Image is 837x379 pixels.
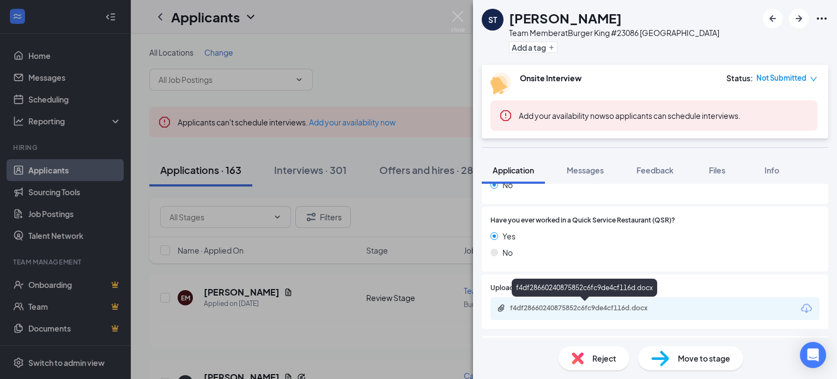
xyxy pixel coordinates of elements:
[488,14,497,25] div: ST
[548,44,555,51] svg: Plus
[512,279,657,297] div: f4df28660240875852c6fc9de4cf116d.docx
[509,41,557,53] button: PlusAdd a tag
[497,304,674,314] a: Paperclipf4df28660240875852c6fc9de4cf116d.docx
[567,165,604,175] span: Messages
[592,352,616,364] span: Reject
[493,165,534,175] span: Application
[509,9,622,27] h1: [PERSON_NAME]
[497,304,506,312] svg: Paperclip
[800,302,813,315] svg: Download
[726,73,753,83] div: Status :
[520,73,581,83] b: Onsite Interview
[636,165,674,175] span: Feedback
[789,9,809,28] button: ArrowRight
[810,75,817,83] span: down
[502,179,513,191] span: No
[490,215,675,226] span: Have you ever worked in a Quick Service Restaurant (QSR)?
[510,304,663,312] div: f4df28660240875852c6fc9de4cf116d.docx
[766,12,779,25] svg: ArrowLeftNew
[502,230,515,242] span: Yes
[519,111,741,121] span: so applicants can schedule interviews.
[519,110,605,121] button: Add your availability now
[499,109,512,122] svg: Error
[509,27,719,38] div: Team Member at Burger King #23086 [GEOGRAPHIC_DATA]
[763,9,783,28] button: ArrowLeftNew
[490,283,540,293] span: Upload Resume
[815,12,828,25] svg: Ellipses
[502,246,513,258] span: No
[792,12,805,25] svg: ArrowRight
[756,73,806,83] span: Not Submitted
[709,165,725,175] span: Files
[765,165,779,175] span: Info
[678,352,730,364] span: Move to stage
[800,342,826,368] div: Open Intercom Messenger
